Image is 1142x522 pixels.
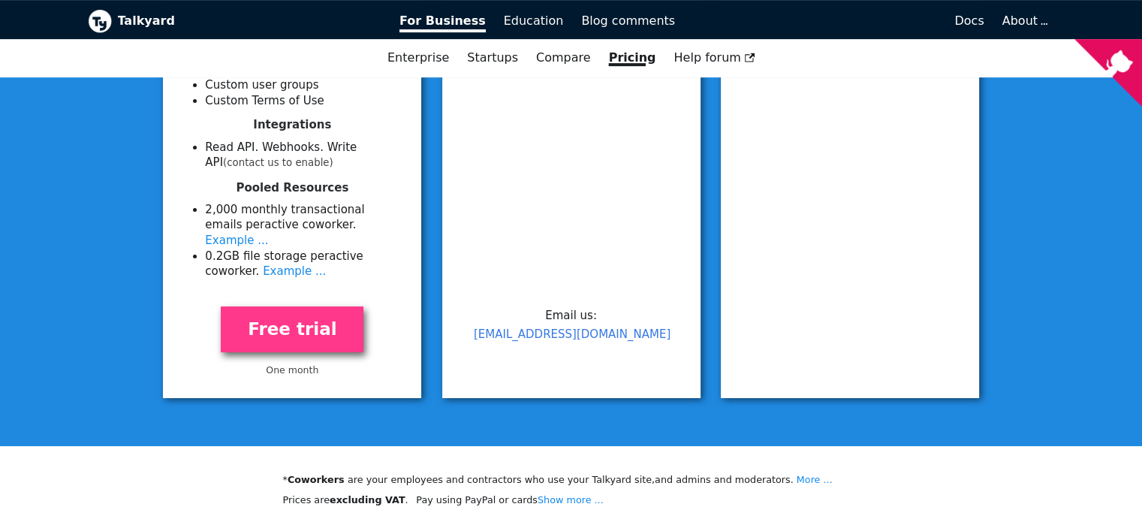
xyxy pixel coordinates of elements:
[536,50,591,65] a: Compare
[205,249,403,279] li: 0.2 GB file storage per active coworker .
[283,472,860,487] li: * are your employees and contractors who use your Talkyard site, and admins and moderators.
[474,327,670,341] a: [EMAIL_ADDRESS][DOMAIN_NAME]
[399,14,486,32] span: For Business
[600,45,665,71] a: Pricing
[181,181,403,195] h4: Pooled Resources
[458,45,527,71] a: Startups
[460,306,682,344] p: Email us:
[88,9,112,33] img: Talkyard logo
[538,494,604,505] a: Show more ...
[118,11,379,31] b: Talkyard
[283,492,860,508] p: Prices are . Pay using PayPal or cards
[330,494,405,505] strong: excluding VAT
[205,202,403,249] li: 2 ,000 monthly transactional emails per active coworker .
[221,306,363,352] a: Free trial
[581,14,675,28] span: Blog comments
[205,140,403,171] li: Read API. Webhooks. Write API
[378,45,458,71] a: Enterprise
[1002,14,1046,28] a: About
[390,8,495,34] a: For Business
[673,50,755,65] span: Help forum
[181,118,403,132] h4: Integrations
[797,474,833,485] a: More ...
[205,93,403,109] li: Custom Terms of Use
[288,474,348,485] b: Coworkers
[266,364,318,376] small: One month
[954,14,984,28] span: Docs
[205,77,403,93] li: Custom user groups
[684,8,993,34] a: Docs
[664,45,764,71] a: Help forum
[504,14,564,28] span: Education
[88,9,379,33] a: Talkyard logoTalkyard
[572,8,684,34] a: Blog comments
[205,234,268,247] a: Example ...
[223,157,333,168] small: (contact us to enable)
[263,264,326,278] a: Example ...
[495,8,573,34] a: Education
